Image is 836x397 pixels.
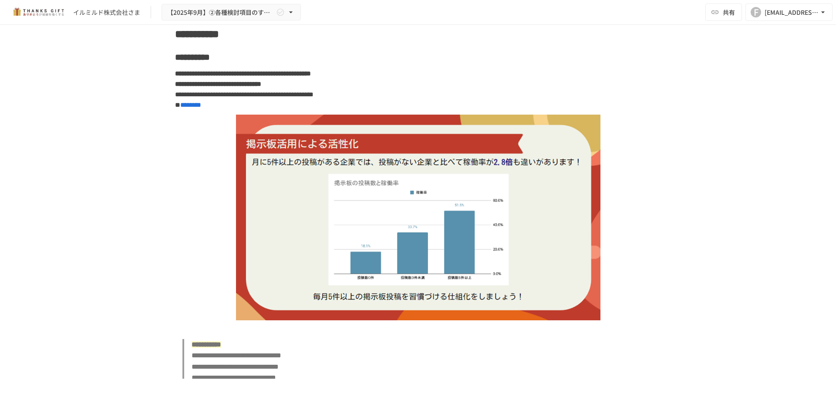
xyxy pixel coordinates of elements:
span: 【2025年9月】②各種検討項目のすり合わせ/ THANKS GIFTキックオフMTG [167,7,274,18]
div: [EMAIL_ADDRESS][DOMAIN_NAME] [765,7,819,18]
img: mMP1OxWUAhQbsRWCurg7vIHe5HqDpP7qZo7fRoNLXQh [10,5,66,19]
div: イルミルド株式会社さま [73,8,140,17]
button: 【2025年9月】②各種検討項目のすり合わせ/ THANKS GIFTキックオフMTG [162,4,301,21]
button: 共有 [705,3,742,21]
button: F[EMAIL_ADDRESS][DOMAIN_NAME] [745,3,833,21]
img: jRYBuPwaUj5L3s8UD7rNXtuWGFHqsCBMxAFOiYTFcCN [236,115,600,320]
div: F [751,7,761,17]
span: 共有 [723,7,735,17]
